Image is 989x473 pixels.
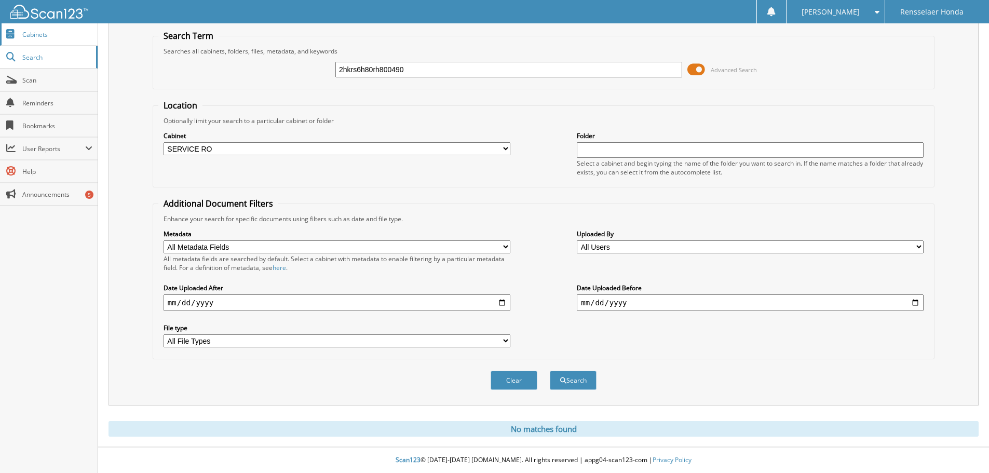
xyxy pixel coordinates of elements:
[158,198,278,209] legend: Additional Document Filters
[164,323,510,332] label: File type
[491,371,537,390] button: Clear
[158,100,202,111] legend: Location
[22,167,92,176] span: Help
[10,5,88,19] img: scan123-logo-white.svg
[22,53,91,62] span: Search
[900,9,964,15] span: Rensselaer Honda
[577,131,924,140] label: Folder
[164,229,510,238] label: Metadata
[577,294,924,311] input: end
[164,131,510,140] label: Cabinet
[550,371,597,390] button: Search
[164,283,510,292] label: Date Uploaded After
[273,263,286,272] a: here
[158,116,929,125] div: Optionally limit your search to a particular cabinet or folder
[158,30,219,42] legend: Search Term
[577,159,924,177] div: Select a cabinet and begin typing the name of the folder you want to search in. If the name match...
[937,423,989,473] iframe: Chat Widget
[98,448,989,473] div: © [DATE]-[DATE] [DOMAIN_NAME]. All rights reserved | appg04-scan123-com |
[577,229,924,238] label: Uploaded By
[85,191,93,199] div: 5
[653,455,692,464] a: Privacy Policy
[158,214,929,223] div: Enhance your search for specific documents using filters such as date and file type.
[802,9,860,15] span: [PERSON_NAME]
[164,294,510,311] input: start
[22,121,92,130] span: Bookmarks
[158,47,929,56] div: Searches all cabinets, folders, files, metadata, and keywords
[22,30,92,39] span: Cabinets
[22,190,92,199] span: Announcements
[164,254,510,272] div: All metadata fields are searched by default. Select a cabinet with metadata to enable filtering b...
[109,421,979,437] div: No matches found
[711,66,757,74] span: Advanced Search
[396,455,421,464] span: Scan123
[22,144,85,153] span: User Reports
[22,99,92,107] span: Reminders
[22,76,92,85] span: Scan
[577,283,924,292] label: Date Uploaded Before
